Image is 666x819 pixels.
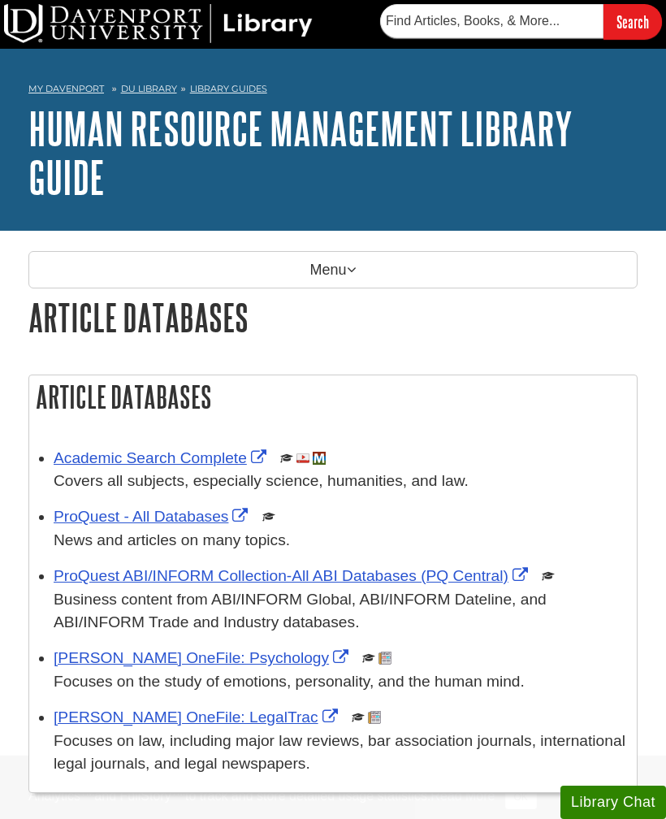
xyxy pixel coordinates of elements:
a: DU Library [121,83,177,94]
p: Business content from ABI/INFORM Global, ABI/INFORM Dateline, and ABI/INFORM Trade and Industry d... [54,588,629,635]
nav: breadcrumb [28,78,638,104]
a: Human Resource Management Library Guide [28,103,573,202]
h1: Article Databases [28,297,638,338]
a: My Davenport [28,82,104,96]
a: Link opens in new window [54,508,252,525]
p: News and articles on many topics. [54,529,629,552]
img: Scholarly or Peer Reviewed [362,652,375,665]
form: Searches DU Library's articles, books, and more [380,4,662,39]
input: Search [603,4,662,39]
p: Covers all subjects, especially science, humanities, and law. [54,470,629,493]
img: DU Library [4,4,313,43]
a: Link opens in new window [54,708,342,726]
img: Scholarly or Peer Reviewed [262,510,275,523]
a: Link opens in new window [54,449,270,466]
p: Focuses on law, including major law reviews, bar association journals, international legal journa... [54,730,629,777]
img: Newspapers [378,652,391,665]
a: Library Guides [190,83,267,94]
p: Menu [28,251,638,288]
img: Scholarly or Peer Reviewed [542,570,555,583]
img: Newspapers [368,711,381,724]
img: Audio & Video [296,452,309,465]
p: Focuses on the study of emotions, personality, and the human mind. [54,670,629,694]
a: Link opens in new window [54,567,532,584]
a: Link opens in new window [54,649,352,666]
button: Library Chat [560,786,666,819]
h2: Article Databases [29,375,637,418]
img: Scholarly or Peer Reviewed [352,711,365,724]
img: Scholarly or Peer Reviewed [280,452,293,465]
input: Find Articles, Books, & More... [380,4,603,38]
img: MeL (Michigan electronic Library) [313,452,326,465]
